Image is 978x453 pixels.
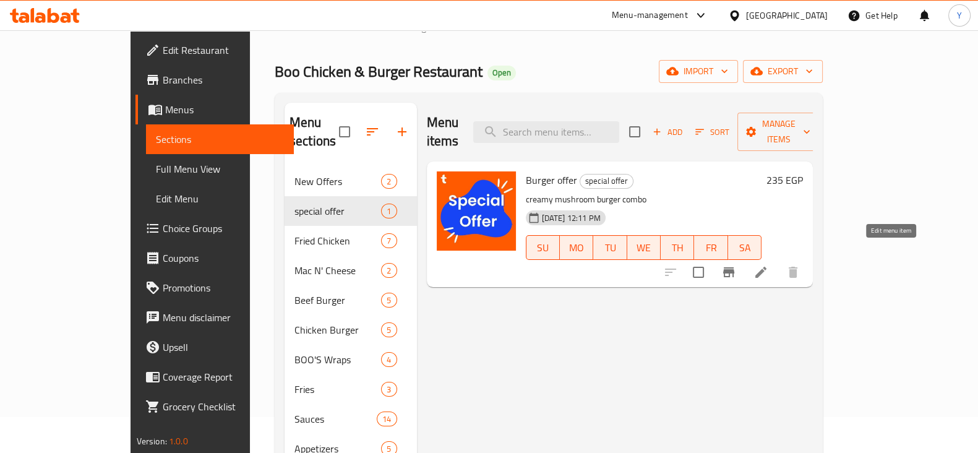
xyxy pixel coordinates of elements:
[294,293,381,308] span: Beef Burger
[648,123,687,142] button: Add
[598,239,622,257] span: TU
[163,369,284,384] span: Coverage Report
[483,20,511,35] span: Menus
[382,324,396,336] span: 5
[163,280,284,295] span: Promotions
[733,239,757,257] span: SA
[358,117,387,147] span: Sort sections
[473,121,619,143] input: search
[387,117,417,147] button: Add section
[381,204,397,218] div: items
[766,171,803,189] h6: 235 EGP
[285,166,417,196] div: New Offers2
[135,332,294,362] a: Upsell
[163,43,284,58] span: Edit Restaurant
[487,66,516,80] div: Open
[294,233,381,248] span: Fried Chicken
[135,392,294,421] a: Grocery Checklist
[285,404,417,434] div: Sauces14
[632,239,656,257] span: WE
[163,72,284,87] span: Branches
[381,174,397,189] div: items
[381,352,397,367] div: items
[692,123,732,142] button: Sort
[526,235,560,260] button: SU
[565,239,588,257] span: MO
[343,20,453,35] span: Restaurants management
[669,64,728,79] span: import
[294,204,381,218] span: special offer
[163,251,284,265] span: Coupons
[377,412,397,426] div: items
[156,162,284,176] span: Full Menu View
[135,65,294,95] a: Branches
[294,352,381,367] div: BOO'S Wraps
[714,257,744,287] button: Branch-specific-item
[377,413,396,425] span: 14
[666,239,689,257] span: TH
[165,102,284,117] span: Menus
[526,192,762,207] p: creamy mushroom burger combo
[382,265,396,277] span: 2
[146,184,294,214] a: Edit Menu
[382,235,396,247] span: 7
[294,322,381,337] span: Chicken Burger
[319,20,324,35] li: /
[381,293,397,308] div: items
[659,60,738,83] button: import
[156,191,284,206] span: Edit Menu
[516,20,520,35] li: /
[382,205,396,217] span: 1
[135,35,294,65] a: Edit Restaurant
[381,322,397,337] div: items
[135,214,294,243] a: Choice Groups
[778,257,808,287] button: delete
[382,176,396,188] span: 2
[137,433,167,449] span: Version:
[135,273,294,303] a: Promotions
[332,119,358,145] span: Select all sections
[163,221,284,236] span: Choice Groups
[381,263,397,278] div: items
[285,315,417,345] div: Chicken Burger5
[328,19,453,35] a: Restaurants management
[560,235,593,260] button: MO
[593,235,627,260] button: TU
[743,60,823,83] button: export
[135,243,294,273] a: Coupons
[687,123,737,142] span: Sort items
[169,433,188,449] span: 1.0.0
[537,212,606,224] span: [DATE] 12:11 PM
[285,345,417,374] div: BOO'S Wraps4
[382,354,396,366] span: 4
[427,113,459,150] h2: Menu items
[163,399,284,414] span: Grocery Checklist
[135,362,294,392] a: Coverage Report
[381,233,397,248] div: items
[382,384,396,395] span: 3
[382,295,396,306] span: 5
[526,171,577,189] span: Burger offer
[737,113,820,151] button: Manage items
[957,9,962,22] span: Y
[294,174,381,189] span: New Offers
[135,303,294,332] a: Menu disclaimer
[458,20,463,35] li: /
[627,235,661,260] button: WE
[275,19,823,35] nav: breadcrumb
[531,239,555,257] span: SU
[661,235,694,260] button: TH
[468,19,511,35] a: Menus
[580,174,633,188] span: special offer
[648,123,687,142] span: Add item
[651,125,684,139] span: Add
[746,9,828,22] div: [GEOGRAPHIC_DATA]
[753,64,813,79] span: export
[699,239,723,257] span: FR
[728,235,761,260] button: SA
